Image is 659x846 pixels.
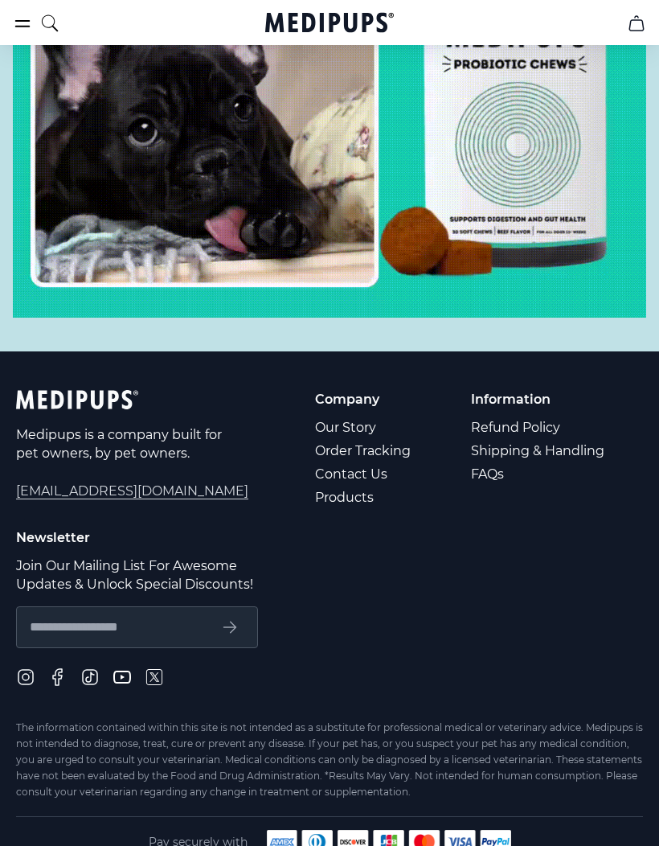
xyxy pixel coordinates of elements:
p: Join Our Mailing List For Awesome Updates & Unlock Special Discounts! [16,556,258,593]
p: Company [315,390,413,409]
p: Medipups is a company built for pet owners, by pet owners. [16,425,225,462]
p: Information [471,390,607,409]
a: Shipping & Handling [471,439,607,462]
p: Newsletter [16,528,643,547]
a: Products [315,486,413,509]
a: Contact Us [315,462,413,486]
button: search [40,3,59,43]
a: Medipups [265,10,394,38]
button: cart [617,4,656,43]
div: The information contained within this site is not intended as a substitute for professional medic... [16,720,643,800]
a: FAQs [471,462,607,486]
a: Our Story [315,416,413,439]
a: Refund Policy [471,416,607,439]
button: burger-menu [13,14,32,33]
a: Order Tracking [315,439,413,462]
